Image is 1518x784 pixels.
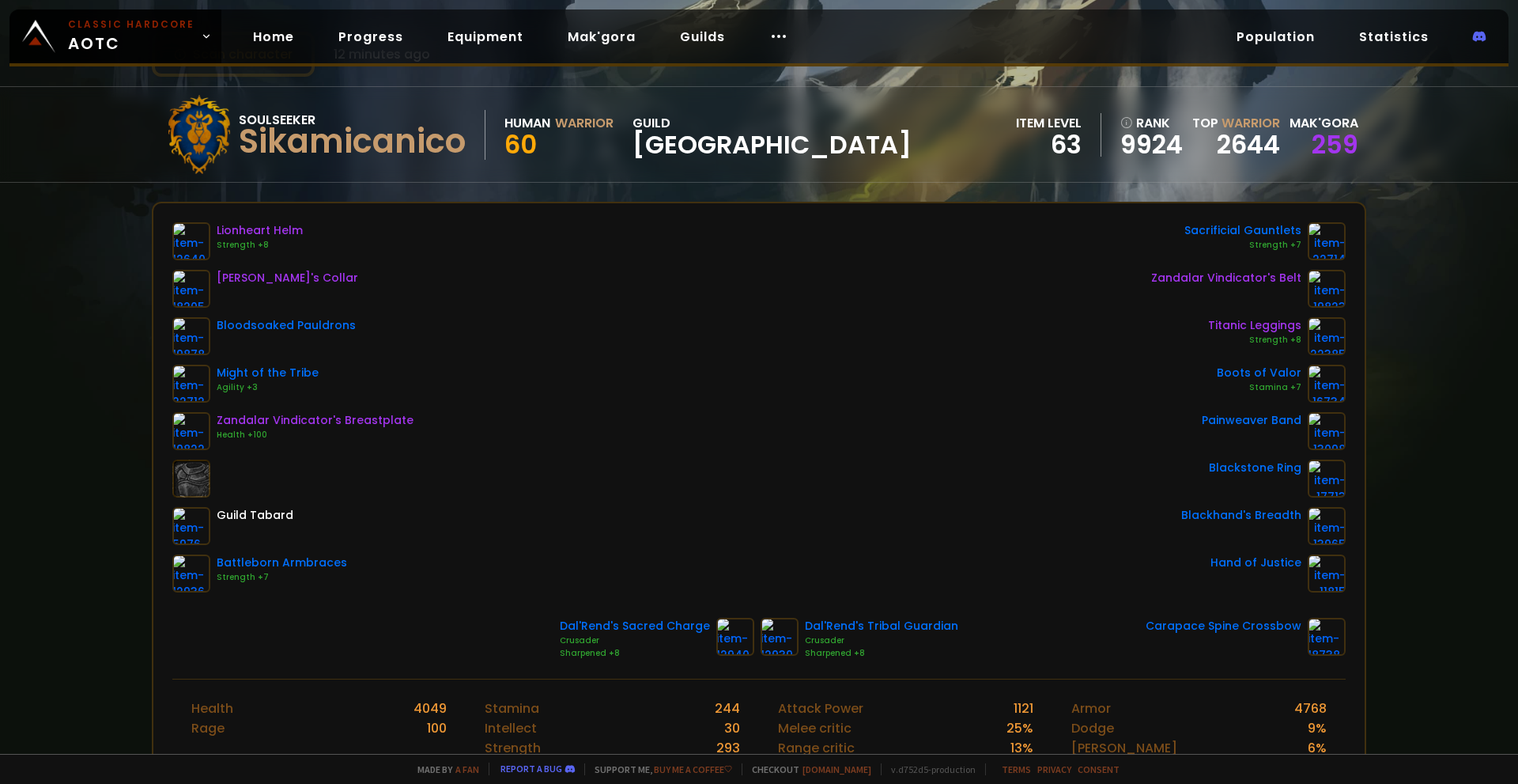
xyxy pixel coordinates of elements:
div: Titanic Leggings [1208,317,1301,334]
div: 4049 [413,699,447,718]
img: item-19823 [1308,270,1346,308]
div: 30 [724,718,740,738]
div: Blackstone Ring [1209,460,1301,476]
div: 25 % [1006,718,1033,738]
div: Hand of Justice [1210,555,1301,571]
span: v. d752d5 - production [881,763,976,775]
div: Strength +7 [217,571,347,584]
div: Lionheart Helm [217,222,303,239]
a: Guilds [667,21,738,53]
a: Statistics [1346,21,1441,53]
img: item-18738 [1308,618,1346,656]
span: Warrior [1222,114,1280,132]
div: Blackhand's Breadth [1181,507,1301,524]
div: Health [191,699,233,718]
img: item-11815 [1308,555,1346,593]
div: 4768 [1294,699,1327,718]
div: 63 [1016,133,1082,157]
span: Checkout [742,763,871,775]
a: Home [240,21,307,53]
div: Sharpened +8 [805,647,958,660]
img: item-22385 [1308,317,1346,355]
div: Carapace Spine Crossbow [1146,618,1301,634]
div: 6 % [1308,738,1327,758]
img: item-18205 [172,270,210,308]
small: Classic Hardcore [68,17,194,32]
div: Zandalar Vindicator's Belt [1151,270,1301,286]
div: 1121 [1014,699,1033,718]
img: item-12640 [172,222,210,260]
img: item-16734 [1308,365,1346,403]
div: Strength +8 [1208,334,1301,347]
a: Population [1224,21,1327,53]
div: Melee critic [778,718,852,738]
div: Guild Tabard [217,507,293,524]
a: Equipment [435,21,536,53]
div: rank [1120,113,1183,133]
div: 259 [1290,133,1358,157]
div: Health +100 [217,429,413,441]
a: Classic HardcoreAOTC [9,9,221,63]
span: [GEOGRAPHIC_DATA] [632,133,912,157]
div: Painweaver Band [1202,412,1301,429]
a: a fan [455,763,479,775]
div: Boots of Valor [1217,365,1301,381]
div: Range critic [778,738,855,758]
span: AOTC [68,17,194,55]
img: item-19878 [172,317,210,355]
div: 13 % [1010,738,1033,758]
img: item-17713 [1308,460,1346,498]
span: 60 [504,127,537,162]
img: item-12936 [172,555,210,593]
div: Attack Power [778,699,863,718]
div: Dal'Rend's Tribal Guardian [805,618,958,634]
div: Crusader [805,634,958,647]
div: Sikamicanico [239,130,466,153]
div: Battleborn Armbraces [217,555,347,571]
img: item-22712 [172,365,210,403]
img: item-13098 [1308,412,1346,450]
div: Strength +8 [217,239,303,252]
a: Buy me a coffee [654,763,732,775]
img: item-12939 [761,618,799,656]
a: Consent [1078,763,1120,775]
a: Terms [1002,763,1031,775]
div: Dodge [1071,718,1114,738]
img: item-5976 [172,507,210,545]
a: 2644 [1217,127,1280,162]
div: Agility +3 [217,381,319,394]
a: Report a bug [500,763,562,775]
div: Soulseeker [239,110,466,130]
div: Rage [191,718,225,738]
img: item-13965 [1308,507,1346,545]
a: Mak'gora [555,21,648,53]
div: Sacrificial Gauntlets [1184,222,1301,239]
div: Dal'Rend's Sacred Charge [560,618,710,634]
a: [DOMAIN_NAME] [802,763,871,775]
a: Progress [326,21,416,53]
div: Sharpened +8 [560,647,710,660]
div: Crusader [560,634,710,647]
div: Armor [1071,699,1111,718]
div: 293 [716,738,740,758]
div: Human [504,113,550,133]
div: Zandalar Vindicator's Breastplate [217,412,413,429]
div: [PERSON_NAME] [1071,738,1177,758]
div: item level [1016,113,1082,133]
span: Made by [408,763,479,775]
div: 244 [715,699,740,718]
div: Strength +7 [1184,239,1301,252]
div: 9 % [1308,718,1327,738]
span: Support me, [584,763,732,775]
div: Stamina [485,699,539,718]
div: Intellect [485,718,537,738]
img: item-22714 [1308,222,1346,260]
div: Stamina +7 [1217,381,1301,394]
div: Strength [485,738,541,758]
div: Bloodsoaked Pauldrons [217,317,356,334]
img: item-12940 [716,618,754,656]
div: guild [632,113,912,157]
div: Warrior [555,113,614,133]
div: Top [1192,113,1280,133]
div: Might of the Tribe [217,365,319,381]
